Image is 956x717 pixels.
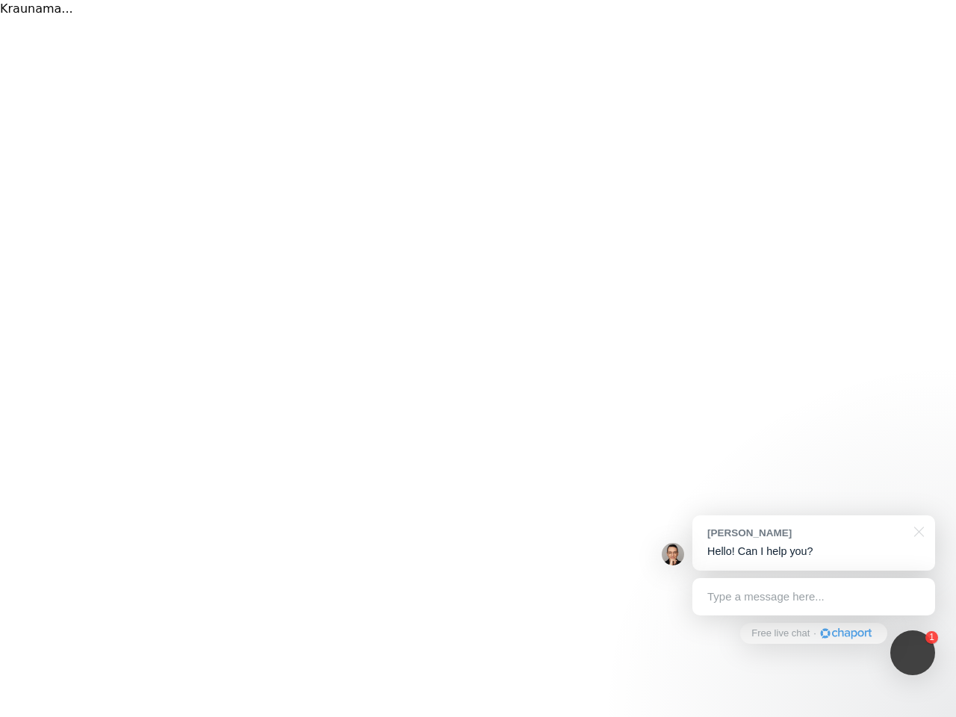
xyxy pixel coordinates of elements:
[692,578,935,615] div: Type a message here...
[707,526,905,540] div: [PERSON_NAME]
[751,627,810,641] span: Free live chat
[707,544,920,559] p: Hello! Can I help you?
[662,543,684,565] img: Jonas
[813,627,816,641] div: ·
[740,623,887,644] a: Free live chat·
[925,631,938,644] div: 1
